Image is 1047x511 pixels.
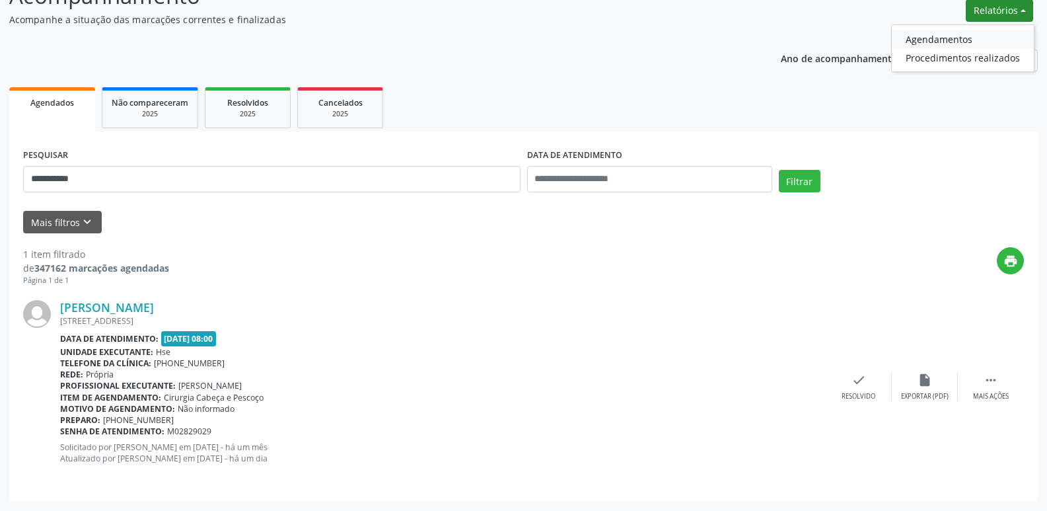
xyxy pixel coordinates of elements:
a: Agendamentos [892,30,1034,48]
span: M02829029 [167,426,211,437]
span: Própria [86,369,114,380]
button: print [997,247,1024,274]
i: print [1003,254,1018,268]
span: [DATE] 08:00 [161,331,217,346]
div: Página 1 de 1 [23,275,169,286]
div: Mais ações [973,392,1009,401]
span: [PERSON_NAME] [178,380,242,391]
b: Unidade executante: [60,346,153,358]
i:  [984,373,998,387]
i: keyboard_arrow_down [80,215,94,229]
b: Data de atendimento: [60,333,159,344]
b: Senha de atendimento: [60,426,164,437]
b: Motivo de agendamento: [60,403,175,414]
div: 2025 [307,109,373,119]
div: de [23,261,169,275]
ul: Relatórios [891,24,1034,72]
span: Não compareceram [112,97,188,108]
button: Mais filtroskeyboard_arrow_down [23,211,102,234]
span: Agendados [30,97,74,108]
b: Rede: [60,369,83,380]
p: Solicitado por [PERSON_NAME] em [DATE] - há um mês Atualizado por [PERSON_NAME] em [DATE] - há um... [60,442,826,464]
b: Telefone da clínica: [60,358,151,369]
span: Cirurgia Cabeça e Pescoço [164,392,264,403]
a: [PERSON_NAME] [60,300,154,315]
p: Ano de acompanhamento [781,50,898,66]
div: Exportar (PDF) [901,392,949,401]
i: check [851,373,866,387]
span: [PHONE_NUMBER] [154,358,225,369]
span: Cancelados [318,97,363,108]
span: Hse [156,346,170,358]
b: Item de agendamento: [60,392,161,403]
b: Profissional executante: [60,380,176,391]
button: Filtrar [779,170,820,192]
a: Procedimentos realizados [892,48,1034,67]
div: [STREET_ADDRESS] [60,315,826,327]
img: img [23,300,51,328]
span: [PHONE_NUMBER] [103,414,174,426]
div: Resolvido [842,392,875,401]
label: DATA DE ATENDIMENTO [527,145,622,166]
span: Não informado [178,403,235,414]
b: Preparo: [60,414,100,426]
div: 2025 [112,109,188,119]
div: 1 item filtrado [23,247,169,261]
p: Acompanhe a situação das marcações correntes e finalizadas [9,13,729,26]
strong: 347162 marcações agendadas [34,262,169,274]
i: insert_drive_file [918,373,932,387]
div: 2025 [215,109,281,119]
span: Resolvidos [227,97,268,108]
label: PESQUISAR [23,145,68,166]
